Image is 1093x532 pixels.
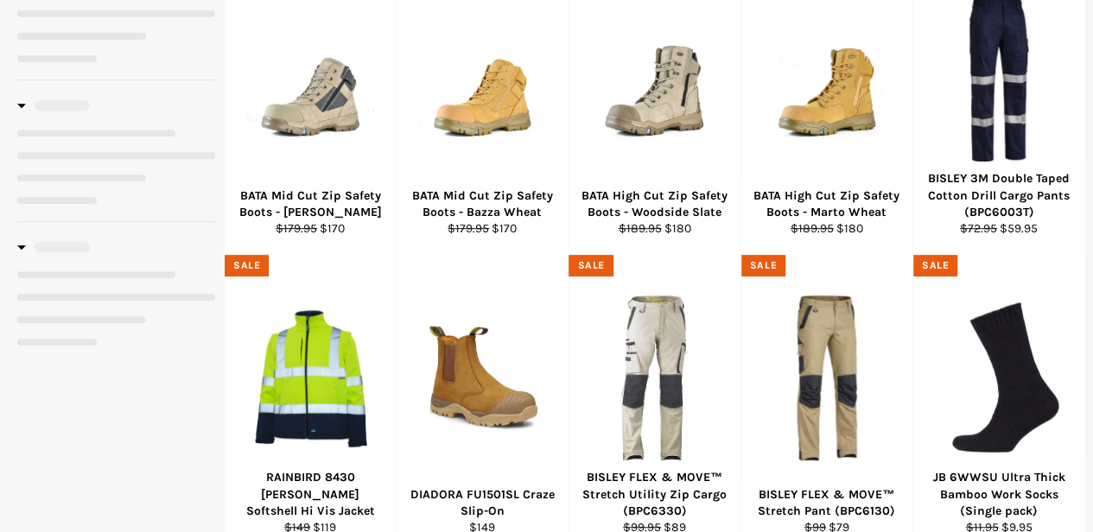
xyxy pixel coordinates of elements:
[791,221,834,236] s: $189.95
[935,300,1063,456] img: JB 6WWSU Ultra Thick Bamboo Work Socks (Single pack) - Workin' Gear
[408,486,557,520] div: DIADORA FU1501SL Craze Slip-On
[236,220,385,237] div: $170
[580,469,729,519] div: BISLEY FLEX & MOVE™ Stretch Utility Zip Cargo (BPC6330)
[752,187,901,221] div: BATA High Cut Zip Safety Boots - Marto Wheat
[763,293,891,464] img: BISLEY FLEX & MOVE™ Stretch Pant (BPC6130) - Workin' Gear
[590,16,718,143] img: BATA High Cut Zip Safety Boots - Woodside Slate - Workin' Gear
[408,220,557,237] div: $170
[408,187,557,221] div: BATA Mid Cut Zip Safety Boots - Bazza Wheat
[580,220,729,237] div: $180
[276,221,317,236] s: $179.95
[752,486,901,520] div: BISLEY FLEX & MOVE™ Stretch Pant (BPC6130)
[763,16,891,143] img: BATA High Cut Zip Safety Boots - Marto Wheat - Workin' Gear
[752,220,901,237] div: $180
[960,221,997,236] s: $72.95
[924,170,1073,220] div: BISLEY 3M Double Taped Cotton Drill Cargo Pants (BPC6003T)
[448,221,489,236] s: $179.95
[236,187,385,221] div: BATA Mid Cut Zip Safety Boots - [PERSON_NAME]
[924,469,1073,519] div: JB 6WWSU Ultra Thick Bamboo Work Socks (Single pack)
[418,314,546,442] img: DIADORA FU1501SL Craze Slip-On - Workin' Gear
[618,221,661,236] s: $189.95
[246,282,374,474] img: RAINBIRD 8430 Landy Softshell Hi Vis Jacket - Workin' Gear
[569,255,613,276] div: Sale
[246,16,374,143] img: BATA Mid Cut Zip Safety Boots - Roy Slate - Workin' Gear
[236,469,385,519] div: RAINBIRD 8430 [PERSON_NAME] Softshell Hi Vis Jacket
[580,187,729,221] div: BATA High Cut Zip Safety Boots - Woodside Slate
[590,293,718,464] img: BISLEY FLEX & MOVE™ Stretch Utility Zip Cargo (BPC6330) - Workin' Gear
[741,255,785,276] div: Sale
[225,255,269,276] div: Sale
[924,220,1073,237] div: $59.95
[913,255,957,276] div: Sale
[418,16,546,143] img: BATA Mid Cut Zip Safety Boots - Bazza Wheat - Workin' Gear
